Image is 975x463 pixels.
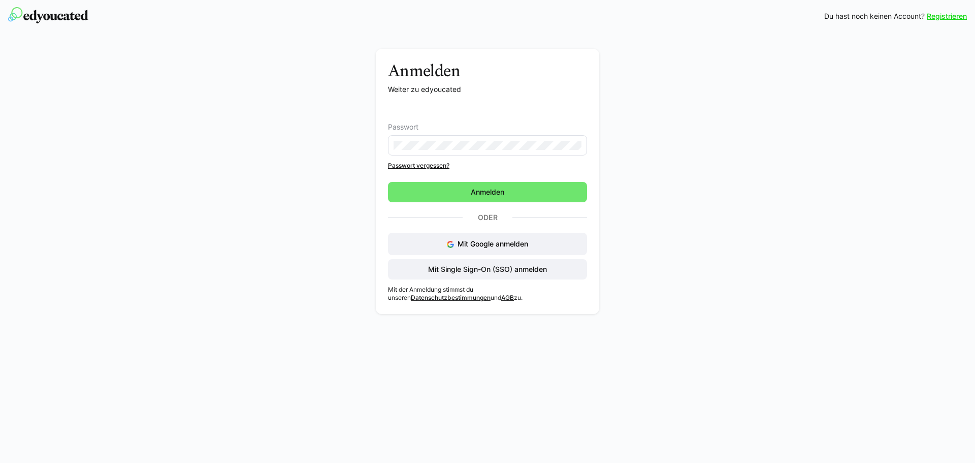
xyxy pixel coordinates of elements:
[388,61,587,80] h3: Anmelden
[388,162,587,170] a: Passwort vergessen?
[463,210,512,225] p: Oder
[388,84,587,95] p: Weiter zu edyoucated
[411,294,491,301] a: Datenschutzbestimmungen
[8,7,88,23] img: edyoucated
[458,239,528,248] span: Mit Google anmelden
[388,259,587,280] button: Mit Single Sign-On (SSO) anmelden
[388,123,418,131] span: Passwort
[388,286,587,302] p: Mit der Anmeldung stimmst du unseren und zu.
[427,264,548,274] span: Mit Single Sign-On (SSO) anmelden
[388,233,587,255] button: Mit Google anmelden
[824,11,925,21] span: Du hast noch keinen Account?
[469,187,506,197] span: Anmelden
[501,294,514,301] a: AGB
[388,182,587,202] button: Anmelden
[927,11,967,21] a: Registrieren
